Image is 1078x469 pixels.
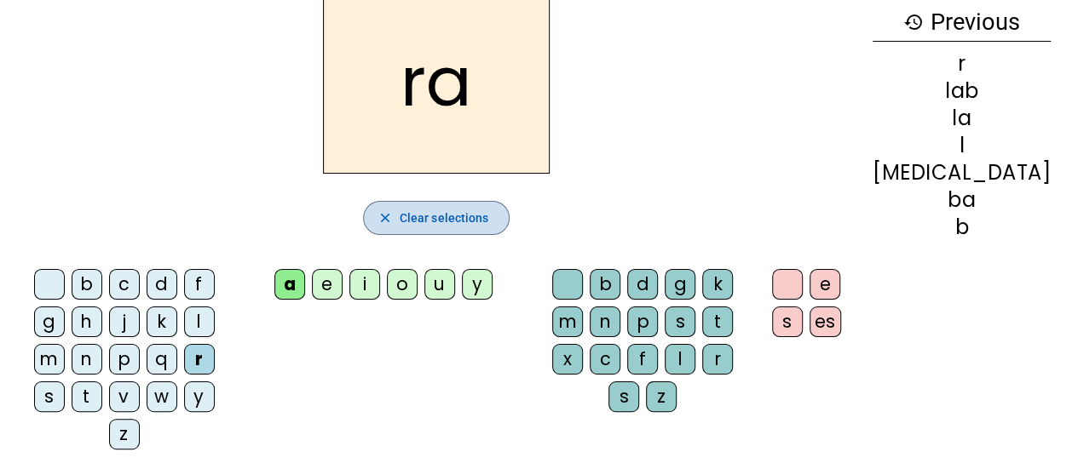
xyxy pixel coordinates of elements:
[274,269,305,300] div: a
[873,3,1051,42] h3: Previous
[72,344,102,375] div: n
[184,306,215,337] div: l
[646,381,677,412] div: z
[552,344,583,375] div: x
[109,306,140,337] div: j
[184,381,215,412] div: y
[34,381,65,412] div: s
[147,344,177,375] div: q
[147,381,177,412] div: w
[109,381,140,412] div: v
[665,306,695,337] div: s
[349,269,380,300] div: i
[184,344,215,375] div: r
[665,269,695,300] div: g
[873,108,1051,129] div: la
[552,306,583,337] div: m
[702,269,733,300] div: k
[873,81,1051,101] div: lab
[109,344,140,375] div: p
[590,269,620,300] div: b
[810,269,840,300] div: e
[627,306,658,337] div: p
[627,269,658,300] div: d
[873,135,1051,156] div: l
[590,344,620,375] div: c
[665,344,695,375] div: l
[627,344,658,375] div: f
[462,269,493,300] div: y
[387,269,418,300] div: o
[903,12,924,32] mat-icon: history
[72,269,102,300] div: b
[873,163,1051,183] div: [MEDICAL_DATA]
[702,306,733,337] div: t
[34,344,65,375] div: m
[34,306,65,337] div: g
[312,269,343,300] div: e
[147,306,177,337] div: k
[363,201,510,235] button: Clear selections
[147,269,177,300] div: d
[810,306,841,337] div: es
[184,269,215,300] div: f
[873,190,1051,210] div: ba
[72,381,102,412] div: t
[424,269,455,300] div: u
[873,54,1051,74] div: r
[873,217,1051,237] div: b
[378,210,393,226] mat-icon: close
[109,419,140,449] div: z
[400,208,489,228] span: Clear selections
[702,344,733,375] div: r
[109,269,140,300] div: c
[72,306,102,337] div: h
[608,381,639,412] div: s
[772,306,803,337] div: s
[590,306,620,337] div: n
